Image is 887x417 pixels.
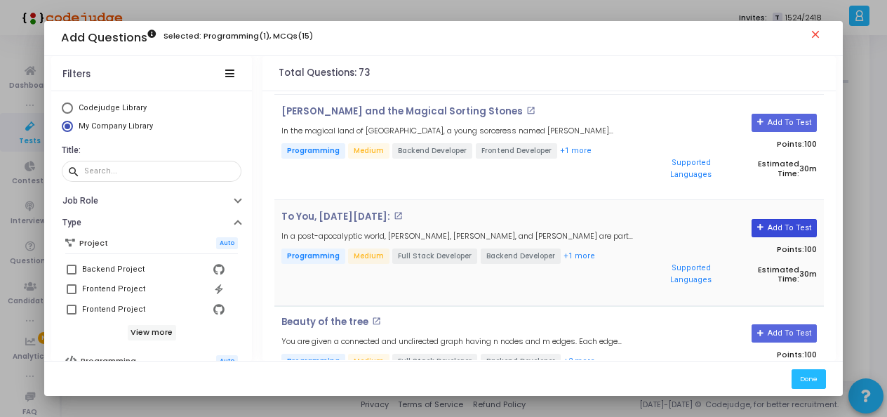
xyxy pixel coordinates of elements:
[752,324,817,343] button: Add To Test
[563,355,596,369] button: +2 more
[62,69,91,80] div: Filters
[804,138,817,150] span: 100
[481,249,561,264] span: Backend Developer
[281,126,634,135] h5: In the magical land of [GEOGRAPHIC_DATA], a young sorceress named [PERSON_NAME] stumbled upon an ...
[799,164,817,173] span: 30m
[809,28,826,45] mat-icon: close
[648,140,817,149] p: Points:
[792,369,826,388] button: Done
[62,145,238,156] h6: Title:
[79,103,147,112] span: Codejudge Library
[648,258,817,291] p: Estimated Time:
[648,153,817,185] p: Estimated Time:
[281,337,634,346] h5: You are given a connected and undirected graph having n nodes and m edges. Each edge has a weight...
[799,270,817,279] span: 30m
[559,145,592,158] button: +1 more
[82,261,145,278] div: Backend Project
[279,67,370,79] h4: Total Questions: 73
[82,301,145,318] div: Frontend Project
[216,237,238,249] span: Auto
[51,211,252,233] button: Type
[281,249,345,264] span: Programming
[79,121,153,131] span: My Company Library
[281,232,634,241] h5: In a post-apocalyptic world, [PERSON_NAME], [PERSON_NAME], and [PERSON_NAME] are part of an elite...
[62,218,81,228] h6: Type
[164,32,313,41] h6: Selected: Programming(1), MCQs(15)
[82,281,145,298] div: Frontend Project
[526,106,535,115] mat-icon: open_in_new
[281,106,523,117] p: [PERSON_NAME] and the Magical Sorting Stones
[281,211,390,223] p: To You, [DATE][DATE]:
[348,249,389,264] span: Medium
[648,245,817,254] p: Points:
[216,355,238,367] span: Auto
[392,354,477,369] span: Full Stack Developer
[348,354,389,369] span: Medium
[281,354,345,369] span: Programming
[392,143,472,159] span: Backend Developer
[281,317,368,328] p: Beauty of the tree
[84,167,236,176] input: Search...
[392,249,477,264] span: Full Stack Developer
[563,250,596,263] button: +1 more
[51,190,252,212] button: Job Role
[67,165,84,178] mat-icon: search
[62,102,241,135] mat-radio-group: Select Library
[752,114,817,132] button: Add To Test
[648,258,735,291] button: Supported Languages
[128,325,176,340] h6: View more
[61,31,156,45] h3: Add Questions
[648,153,735,185] button: Supported Languages
[281,143,345,159] span: Programming
[752,219,817,237] button: Add To Test
[648,350,817,359] p: Points:
[348,143,389,159] span: Medium
[476,143,557,159] span: Frontend Developer
[804,349,817,360] span: 100
[394,211,403,220] mat-icon: open_in_new
[62,196,98,206] h6: Job Role
[81,357,136,366] h6: Programming
[79,239,108,248] h6: Project
[804,244,817,255] span: 100
[481,354,561,369] span: Backend Developer
[372,317,381,326] mat-icon: open_in_new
